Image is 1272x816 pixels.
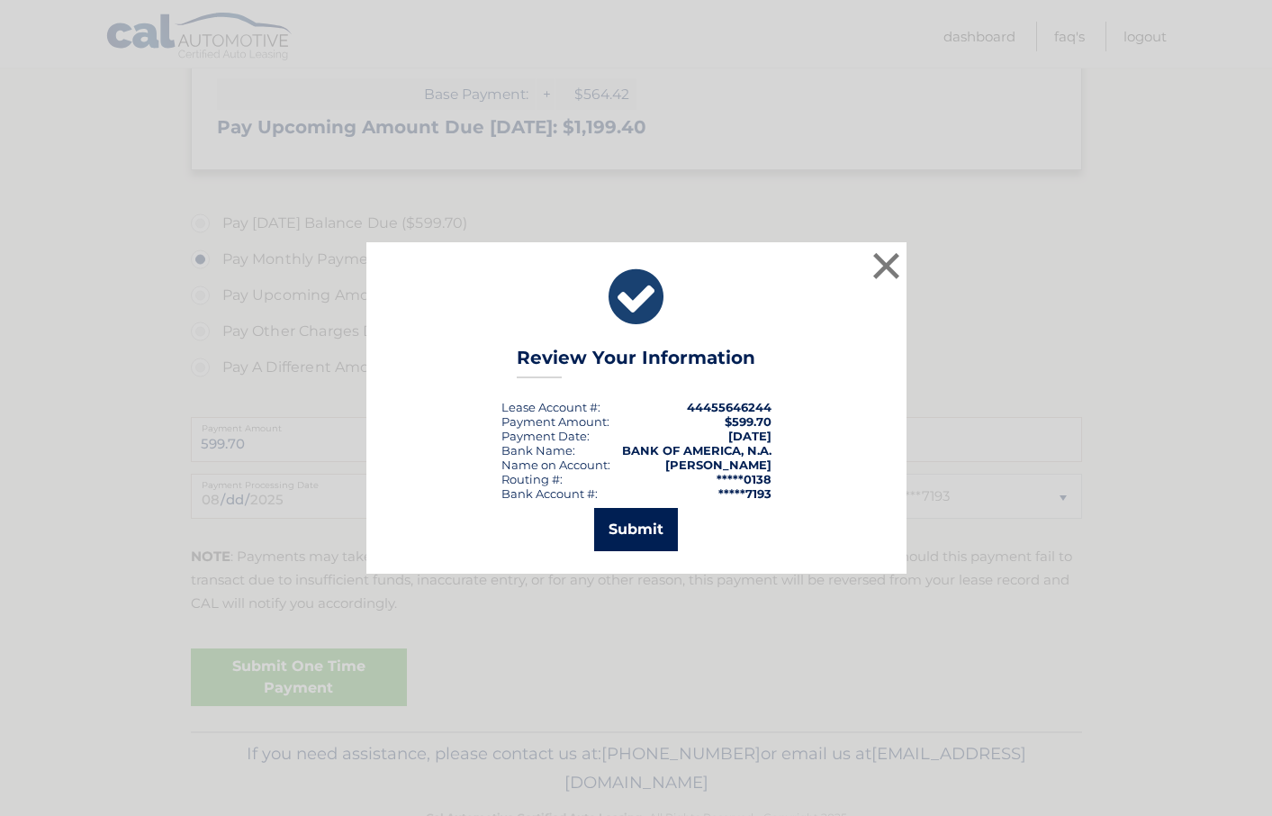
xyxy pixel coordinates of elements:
[622,443,771,458] strong: BANK OF AMERICA, N.A.
[594,508,678,551] button: Submit
[687,400,771,414] strong: 44455646244
[501,429,590,443] div: :
[517,347,755,378] h3: Review Your Information
[501,443,575,458] div: Bank Name:
[501,458,610,472] div: Name on Account:
[501,486,598,501] div: Bank Account #:
[501,414,609,429] div: Payment Amount:
[501,472,563,486] div: Routing #:
[501,429,587,443] span: Payment Date
[665,458,771,472] strong: [PERSON_NAME]
[501,400,600,414] div: Lease Account #:
[728,429,771,443] span: [DATE]
[725,414,771,429] span: $599.70
[869,248,905,284] button: ×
